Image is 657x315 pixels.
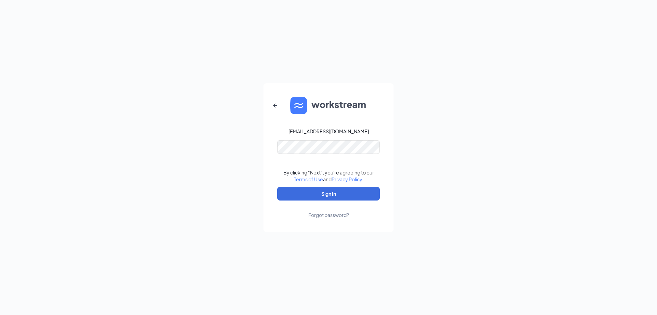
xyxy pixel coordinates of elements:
[277,187,380,201] button: Sign In
[267,97,283,114] button: ArrowLeftNew
[283,169,374,183] div: By clicking "Next", you're agreeing to our and .
[308,201,349,218] a: Forgot password?
[332,176,362,182] a: Privacy Policy
[290,97,367,114] img: WS logo and Workstream text
[288,128,369,135] div: [EMAIL_ADDRESS][DOMAIN_NAME]
[308,211,349,218] div: Forgot password?
[271,101,279,110] svg: ArrowLeftNew
[294,176,323,182] a: Terms of Use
